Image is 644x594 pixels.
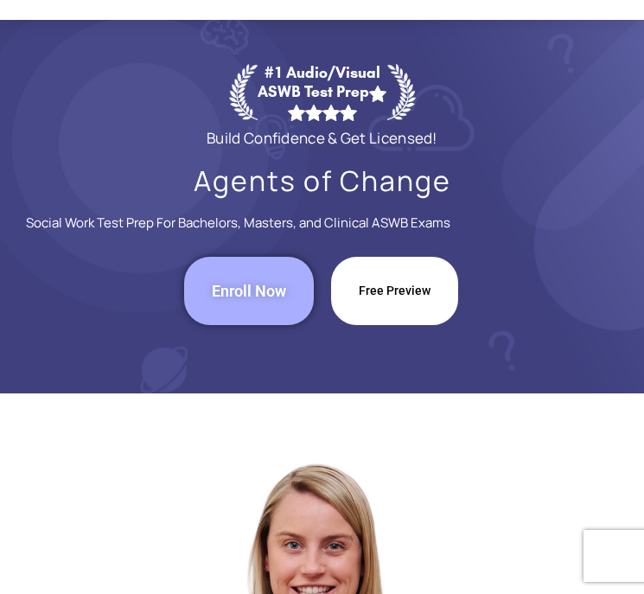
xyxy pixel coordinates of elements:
[184,257,314,325] a: Enroll Now
[258,63,387,121] div: #1 Audio/Visual ASWB Test Prep
[26,214,450,231] p: Social Work Test Prep For Bachelors, Masters, and Clinical ASWB Exams
[331,257,458,325] a: Free Preview
[212,284,286,297] span: Enroll Now
[359,284,430,297] span: Free Preview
